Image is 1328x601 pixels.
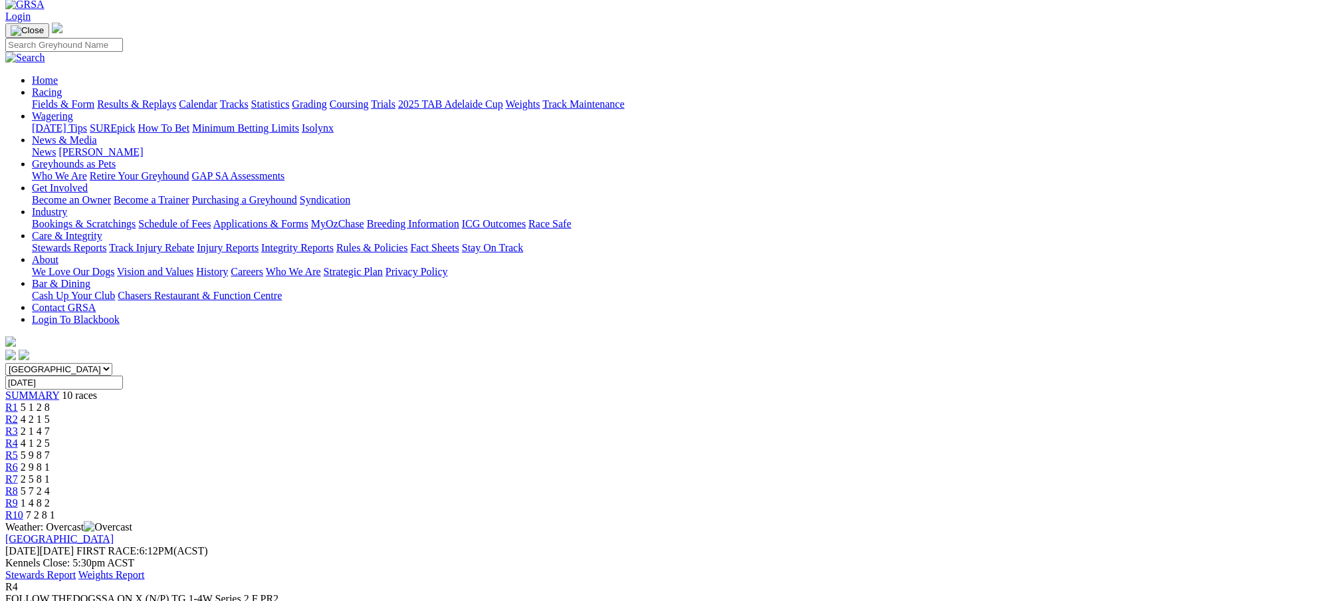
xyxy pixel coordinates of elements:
[32,98,94,110] a: Fields & Form
[26,509,55,521] span: 7 2 8 1
[11,25,44,36] img: Close
[21,461,50,473] span: 2 9 8 1
[311,218,364,229] a: MyOzChase
[5,473,18,485] span: R7
[196,266,228,277] a: History
[32,134,97,146] a: News & Media
[21,414,50,425] span: 4 2 1 5
[411,242,459,253] a: Fact Sheets
[324,266,383,277] a: Strategic Plan
[5,11,31,22] a: Login
[5,23,49,38] button: Toggle navigation
[5,336,16,347] img: logo-grsa-white.png
[5,581,18,592] span: R4
[32,230,102,241] a: Care & Integrity
[5,350,16,360] img: facebook.svg
[32,182,88,193] a: Get Involved
[138,122,190,134] a: How To Bet
[32,278,90,289] a: Bar & Dining
[261,242,334,253] a: Integrity Reports
[5,557,1323,569] div: Kennels Close: 5:30pm ACST
[32,266,1323,278] div: About
[367,218,459,229] a: Breeding Information
[5,569,76,580] a: Stewards Report
[462,242,523,253] a: Stay On Track
[197,242,259,253] a: Injury Reports
[21,485,50,497] span: 5 7 2 4
[32,218,136,229] a: Bookings & Scratchings
[5,533,114,544] a: [GEOGRAPHIC_DATA]
[5,414,18,425] a: R2
[32,146,56,158] a: News
[220,98,249,110] a: Tracks
[32,194,1323,206] div: Get Involved
[5,390,59,401] a: SUMMARY
[21,425,50,437] span: 2 1 4 7
[179,98,217,110] a: Calendar
[300,194,350,205] a: Syndication
[32,146,1323,158] div: News & Media
[5,509,23,521] span: R10
[5,485,18,497] a: R8
[5,521,132,533] span: Weather: Overcast
[32,206,67,217] a: Industry
[192,170,285,181] a: GAP SA Assessments
[114,194,189,205] a: Become a Trainer
[32,74,58,86] a: Home
[5,38,123,52] input: Search
[32,218,1323,230] div: Industry
[32,98,1323,110] div: Racing
[58,146,143,158] a: [PERSON_NAME]
[386,266,448,277] a: Privacy Policy
[32,254,58,265] a: About
[32,170,1323,182] div: Greyhounds as Pets
[97,98,176,110] a: Results & Replays
[32,266,114,277] a: We Love Our Dogs
[5,461,18,473] a: R6
[90,170,189,181] a: Retire Your Greyhound
[398,98,503,110] a: 2025 TAB Adelaide Cup
[32,302,96,313] a: Contact GRSA
[5,545,40,556] span: [DATE]
[5,437,18,449] span: R4
[21,402,50,413] span: 5 1 2 8
[371,98,395,110] a: Trials
[19,350,29,360] img: twitter.svg
[118,290,282,301] a: Chasers Restaurant & Function Centre
[5,449,18,461] a: R5
[5,376,123,390] input: Select date
[251,98,290,110] a: Statistics
[506,98,540,110] a: Weights
[32,194,111,205] a: Become an Owner
[462,218,526,229] a: ICG Outcomes
[292,98,327,110] a: Grading
[5,52,45,64] img: Search
[32,86,62,98] a: Racing
[117,266,193,277] a: Vision and Values
[5,497,18,509] a: R9
[213,218,308,229] a: Applications & Forms
[528,218,571,229] a: Race Safe
[32,242,106,253] a: Stewards Reports
[231,266,263,277] a: Careers
[336,242,408,253] a: Rules & Policies
[21,497,50,509] span: 1 4 8 2
[32,290,1323,302] div: Bar & Dining
[90,122,135,134] a: SUREpick
[32,242,1323,254] div: Care & Integrity
[32,122,87,134] a: [DATE] Tips
[192,122,299,134] a: Minimum Betting Limits
[76,545,139,556] span: FIRST RACE:
[543,98,625,110] a: Track Maintenance
[192,194,297,205] a: Purchasing a Greyhound
[5,402,18,413] a: R1
[266,266,321,277] a: Who We Are
[21,473,50,485] span: 2 5 8 1
[84,521,132,533] img: Overcast
[32,314,120,325] a: Login To Blackbook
